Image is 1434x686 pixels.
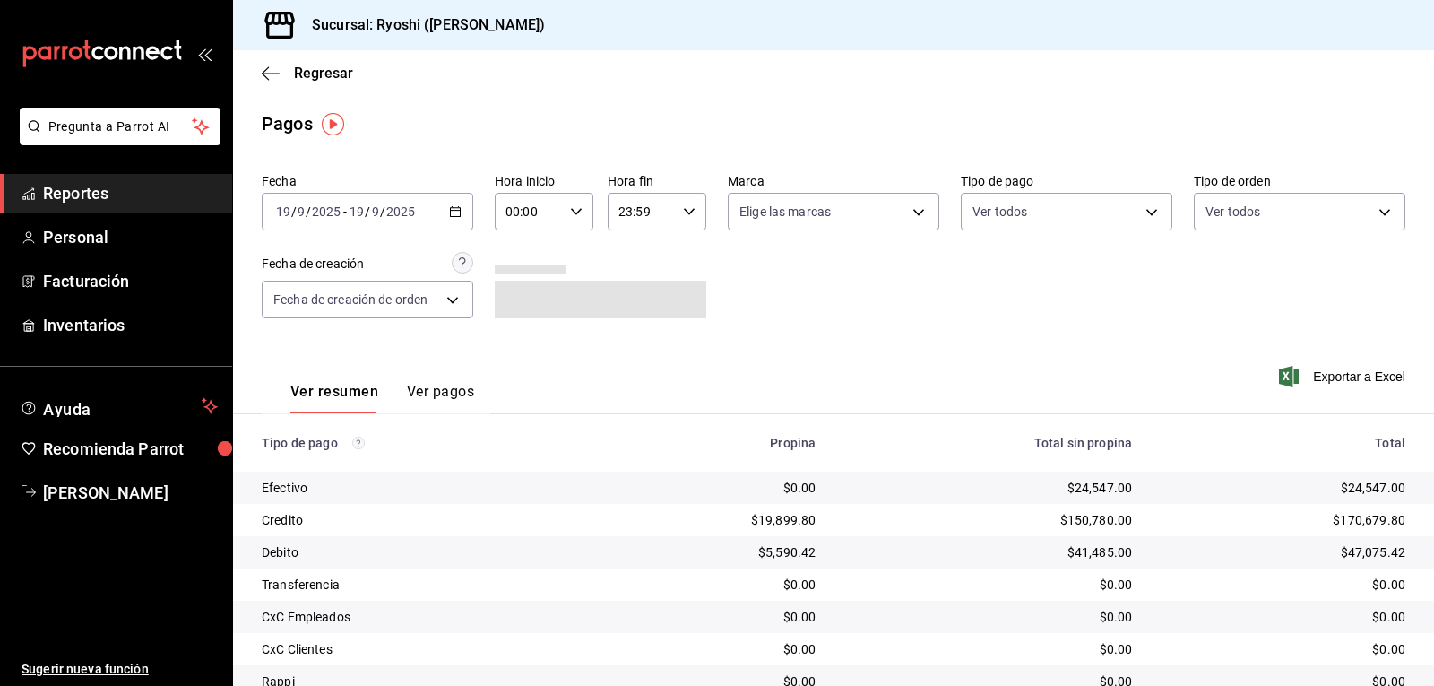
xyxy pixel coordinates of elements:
[844,640,1132,658] div: $0.00
[43,269,218,293] span: Facturación
[290,383,474,413] div: navigation tabs
[262,576,583,594] div: Transferencia
[20,108,220,145] button: Pregunta a Parrot AI
[844,543,1132,561] div: $41,485.00
[844,479,1132,497] div: $24,547.00
[290,383,378,413] button: Ver resumen
[262,511,583,529] div: Credito
[1161,479,1405,497] div: $24,547.00
[262,175,473,187] label: Fecha
[43,437,218,461] span: Recomienda Parrot
[43,481,218,505] span: [PERSON_NAME]
[1161,436,1405,450] div: Total
[495,175,593,187] label: Hora inicio
[365,204,370,219] span: /
[608,175,706,187] label: Hora fin
[371,204,380,219] input: --
[972,203,1027,221] span: Ver todos
[43,181,218,205] span: Reportes
[611,543,816,561] div: $5,590.42
[1161,608,1405,626] div: $0.00
[1194,175,1405,187] label: Tipo de orden
[1161,576,1405,594] div: $0.00
[1161,640,1405,658] div: $0.00
[297,204,306,219] input: --
[611,479,816,497] div: $0.00
[262,436,583,450] div: Tipo de pago
[1205,203,1260,221] span: Ver todos
[407,383,474,413] button: Ver pagos
[844,436,1132,450] div: Total sin propina
[48,117,193,136] span: Pregunta a Parrot AI
[349,204,365,219] input: --
[844,576,1132,594] div: $0.00
[1283,366,1405,387] button: Exportar a Excel
[961,175,1172,187] label: Tipo de pago
[352,437,365,449] svg: Los pagos realizados con Pay y otras terminales son montos brutos.
[380,204,385,219] span: /
[1161,511,1405,529] div: $170,679.80
[275,204,291,219] input: --
[43,395,194,417] span: Ayuda
[294,65,353,82] span: Regresar
[311,204,341,219] input: ----
[298,14,545,36] h3: Sucursal: Ryoshi ([PERSON_NAME])
[262,479,583,497] div: Efectivo
[611,511,816,529] div: $19,899.80
[343,204,347,219] span: -
[13,130,220,149] a: Pregunta a Parrot AI
[611,436,816,450] div: Propina
[262,65,353,82] button: Regresar
[43,313,218,337] span: Inventarios
[291,204,297,219] span: /
[262,255,364,274] div: Fecha de creación
[22,660,218,679] span: Sugerir nueva función
[262,110,313,137] div: Pagos
[611,576,816,594] div: $0.00
[262,608,583,626] div: CxC Empleados
[844,511,1132,529] div: $150,780.00
[739,203,831,221] span: Elige las marcas
[306,204,311,219] span: /
[322,113,344,135] img: Tooltip marker
[262,640,583,658] div: CxC Clientes
[273,291,428,308] span: Fecha de creación de orden
[1161,543,1405,561] div: $47,075.42
[43,225,218,249] span: Personal
[844,608,1132,626] div: $0.00
[611,640,816,658] div: $0.00
[197,47,212,61] button: open_drawer_menu
[611,608,816,626] div: $0.00
[262,543,583,561] div: Debito
[385,204,416,219] input: ----
[728,175,939,187] label: Marca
